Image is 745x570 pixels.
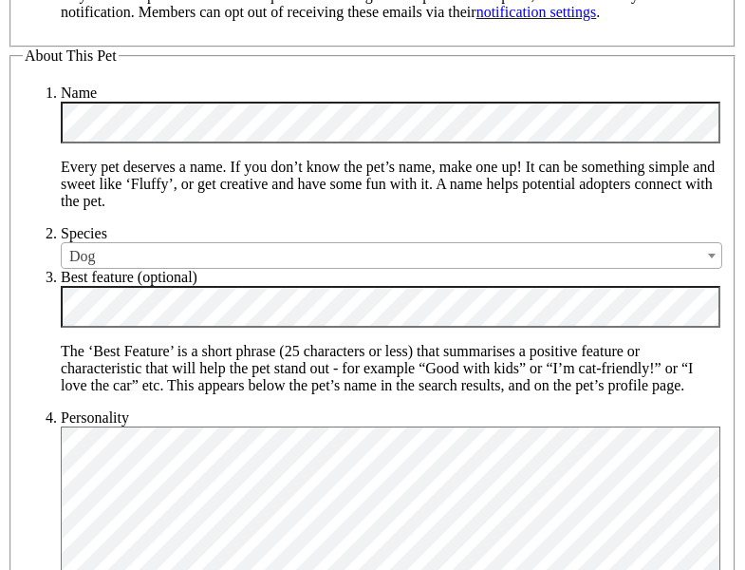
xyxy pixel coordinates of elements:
p: The ‘Best Feature’ is a short phrase (25 characters or less) that summarises a positive feature o... [61,343,722,394]
a: notification settings [476,4,597,20]
span: Dog [62,243,721,270]
label: Personality [61,409,129,426]
label: Best feature (optional) [61,269,197,285]
label: Species [61,225,107,241]
span: About This Pet [25,47,117,64]
span: Dog [61,242,722,269]
p: Every pet deserves a name. If you don’t know the pet’s name, make one up! It can be something sim... [61,159,722,210]
label: Name [61,85,97,101]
